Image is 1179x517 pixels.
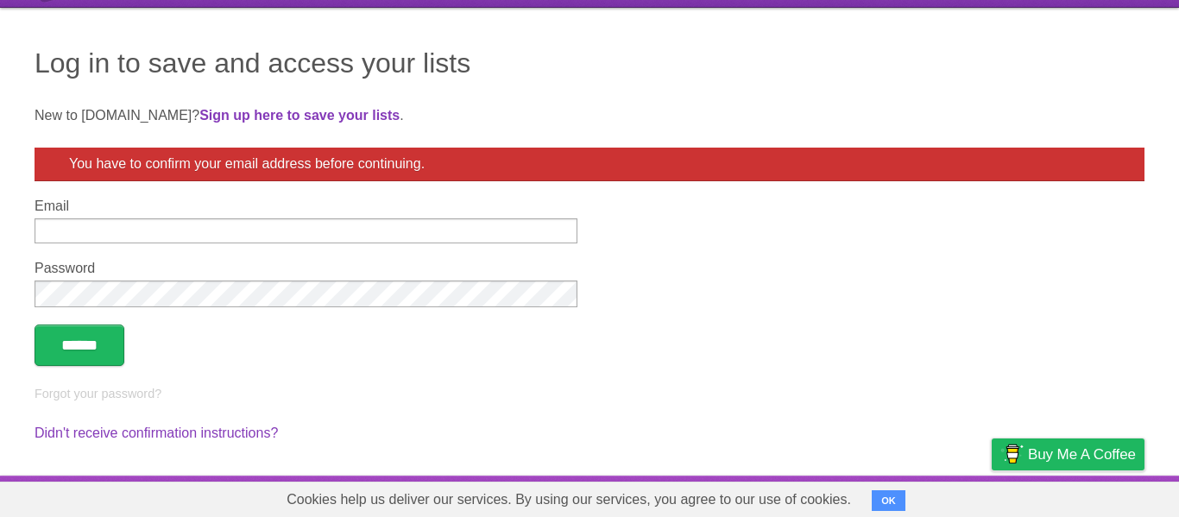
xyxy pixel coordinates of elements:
[872,490,905,511] button: OK
[1028,439,1136,470] span: Buy me a coffee
[35,105,1144,126] p: New to [DOMAIN_NAME]? .
[35,42,1144,84] h1: Log in to save and access your lists
[1000,439,1024,469] img: Buy me a coffee
[35,148,1144,181] div: You have to confirm your email address before continuing.
[35,387,161,400] a: Forgot your password?
[35,261,577,276] label: Password
[911,480,949,513] a: Terms
[269,482,868,517] span: Cookies help us deliver our services. By using our services, you agree to our use of cookies.
[819,480,889,513] a: Developers
[35,426,278,440] a: Didn't receive confirmation instructions?
[992,438,1144,470] a: Buy me a coffee
[762,480,798,513] a: About
[1036,480,1144,513] a: Suggest a feature
[199,108,400,123] a: Sign up here to save your lists
[969,480,1014,513] a: Privacy
[35,199,577,214] label: Email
